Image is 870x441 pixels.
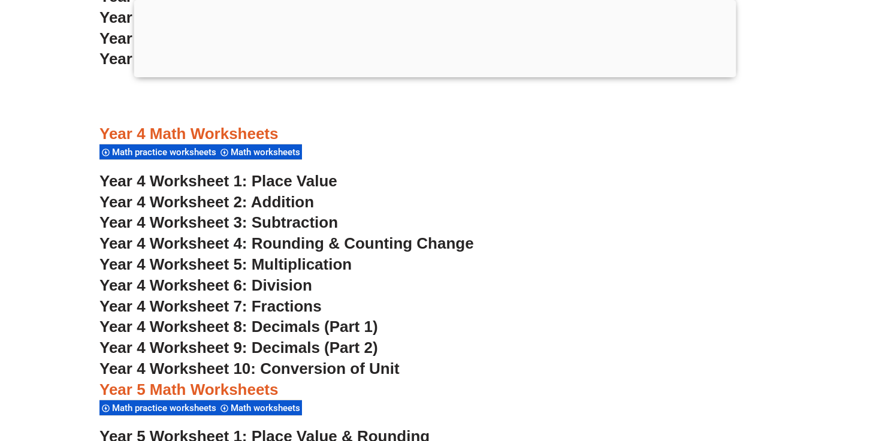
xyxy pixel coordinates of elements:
h3: Year 4 Math Worksheets [99,124,771,144]
div: Math worksheets [218,400,302,416]
a: Year 4 Worksheet 4: Rounding & Counting Change [99,234,474,252]
span: Math worksheets [231,147,304,158]
a: Year 3 Worksheet 8: Multiplication(x5, x7, x8, x9) [99,8,457,26]
iframe: Chat Widget [664,306,870,441]
a: Year 4 Worksheet 7: Fractions [99,297,322,315]
a: Year 4 Worksheet 1: Place Value [99,172,337,190]
a: Year 4 Worksheet 10: Conversion of Unit [99,360,400,377]
a: Year 4 Worksheet 3: Subtraction [99,213,338,231]
a: Year 4 Worksheet 6: Division [99,276,312,294]
a: Year 4 Worksheet 2: Addition [99,193,314,211]
div: Math practice worksheets [99,400,218,416]
h3: Year 5 Math Worksheets [99,380,771,400]
a: Year 3 Worksheet 9: Skip Counting (Part 1) [99,29,415,47]
a: Year 4 Worksheet 5: Multiplication [99,255,352,273]
span: Year 3 Worksheet 8: Multiplication [99,8,352,26]
div: Math practice worksheets [99,144,218,160]
a: Year 4 Worksheet 9: Decimals (Part 2) [99,339,378,357]
span: Math worksheets [231,403,304,413]
a: Year 3 Worksheet 10: Skip Counting (Part 2) [99,50,424,68]
span: Math practice worksheets [112,147,220,158]
span: Math practice worksheets [112,403,220,413]
a: Year 4 Worksheet 8: Decimals (Part 1) [99,318,378,336]
div: Math worksheets [218,144,302,160]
